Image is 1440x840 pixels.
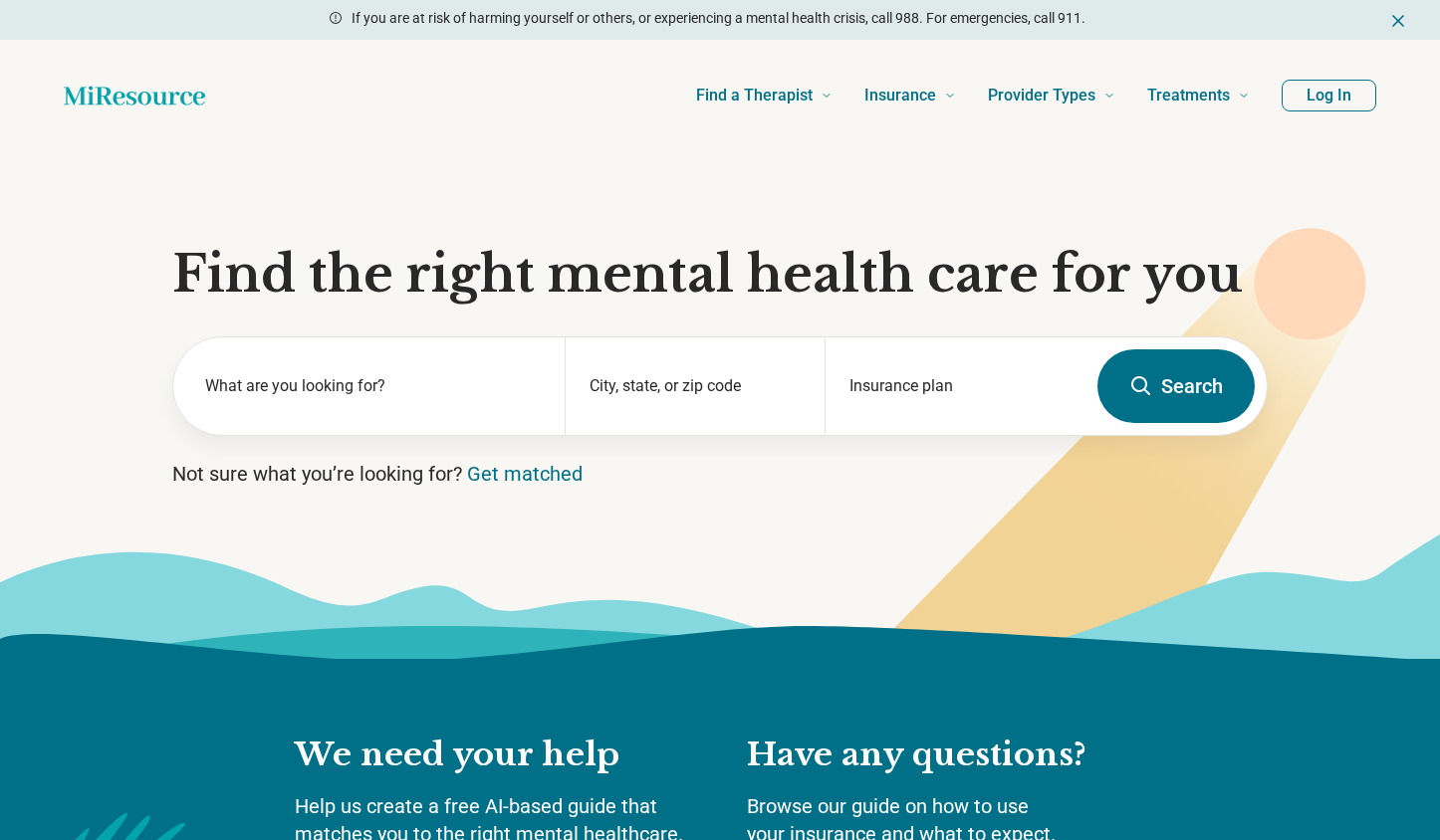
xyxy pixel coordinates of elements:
p: Not sure what you’re looking for? [172,460,1268,488]
span: Find a Therapist [696,82,813,109]
h1: Find the right mental health care for you [172,245,1268,305]
button: Search [1097,349,1255,423]
a: Home page [64,76,205,115]
a: Find a Therapist [696,56,833,135]
span: Provider Types [988,82,1095,109]
p: If you are at risk of harming yourself or others, or experiencing a mental health crisis, call 98... [352,8,1085,29]
a: Get matched [467,462,583,486]
label: What are you looking for? [205,374,541,398]
a: Provider Types [988,56,1115,135]
button: Dismiss [1388,8,1408,32]
span: Insurance [864,82,936,109]
a: Treatments [1147,56,1250,135]
h2: Have any questions? [747,735,1145,776]
span: Treatments [1147,82,1230,109]
a: Insurance [864,56,956,135]
h2: We need your help [295,735,707,776]
button: Log In [1282,80,1376,111]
